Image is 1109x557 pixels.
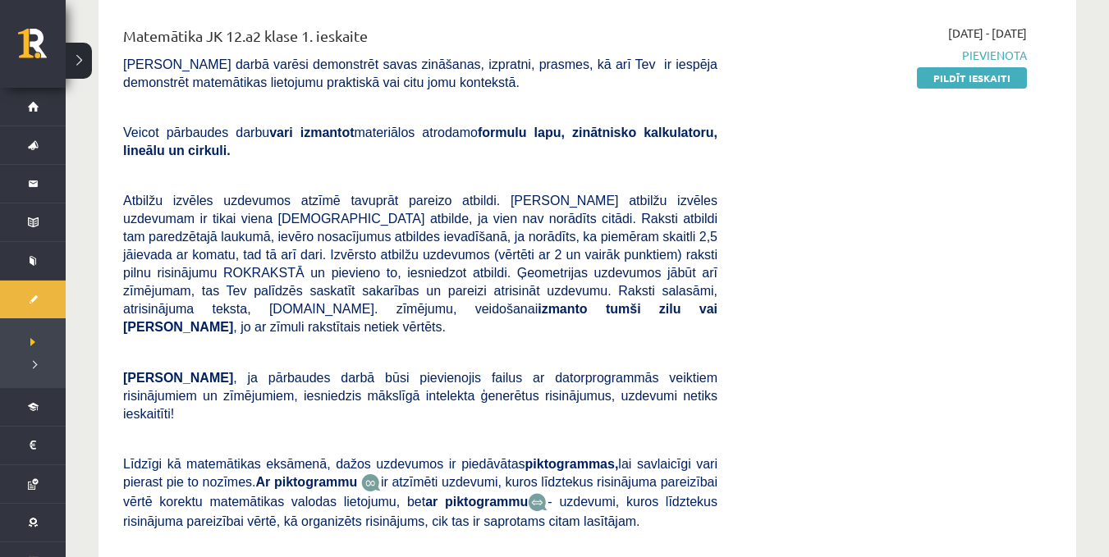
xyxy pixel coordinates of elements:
[256,475,358,489] b: Ar piktogrammu
[948,25,1027,42] span: [DATE] - [DATE]
[425,495,528,509] b: ar piktogrammu
[123,57,717,89] span: [PERSON_NAME] darbā varēsi demonstrēt savas zināšanas, izpratni, prasmes, kā arī Tev ir iespēja d...
[123,371,717,421] span: , ja pārbaudes darbā būsi pievienojis failus ar datorprogrammās veiktiem risinājumiem un zīmējumi...
[269,126,354,139] b: vari izmantot
[123,457,717,489] span: Līdzīgi kā matemātikas eksāmenā, dažos uzdevumos ir piedāvātas lai savlaicīgi vari pierast pie to...
[361,473,381,492] img: JfuEzvunn4EvwAAAAASUVORK5CYII=
[123,25,717,55] div: Matemātika JK 12.a2 klase 1. ieskaite
[123,126,717,158] b: formulu lapu, zinātnisko kalkulatoru, lineālu un cirkuli.
[18,29,66,70] a: Rīgas 1. Tālmācības vidusskola
[538,302,587,316] b: izmanto
[123,194,717,334] span: Atbilžu izvēles uzdevumos atzīmē tavuprāt pareizo atbildi. [PERSON_NAME] atbilžu izvēles uzdevuma...
[123,475,717,509] span: ir atzīmēti uzdevumi, kuros līdztekus risinājuma pareizībai vērtē korektu matemātikas valodas lie...
[525,457,619,471] b: piktogrammas,
[742,47,1027,64] span: Pievienota
[528,493,548,512] img: wKvN42sLe3LLwAAAABJRU5ErkJggg==
[123,126,717,158] span: Veicot pārbaudes darbu materiālos atrodamo
[123,371,233,385] span: [PERSON_NAME]
[917,67,1027,89] a: Pildīt ieskaiti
